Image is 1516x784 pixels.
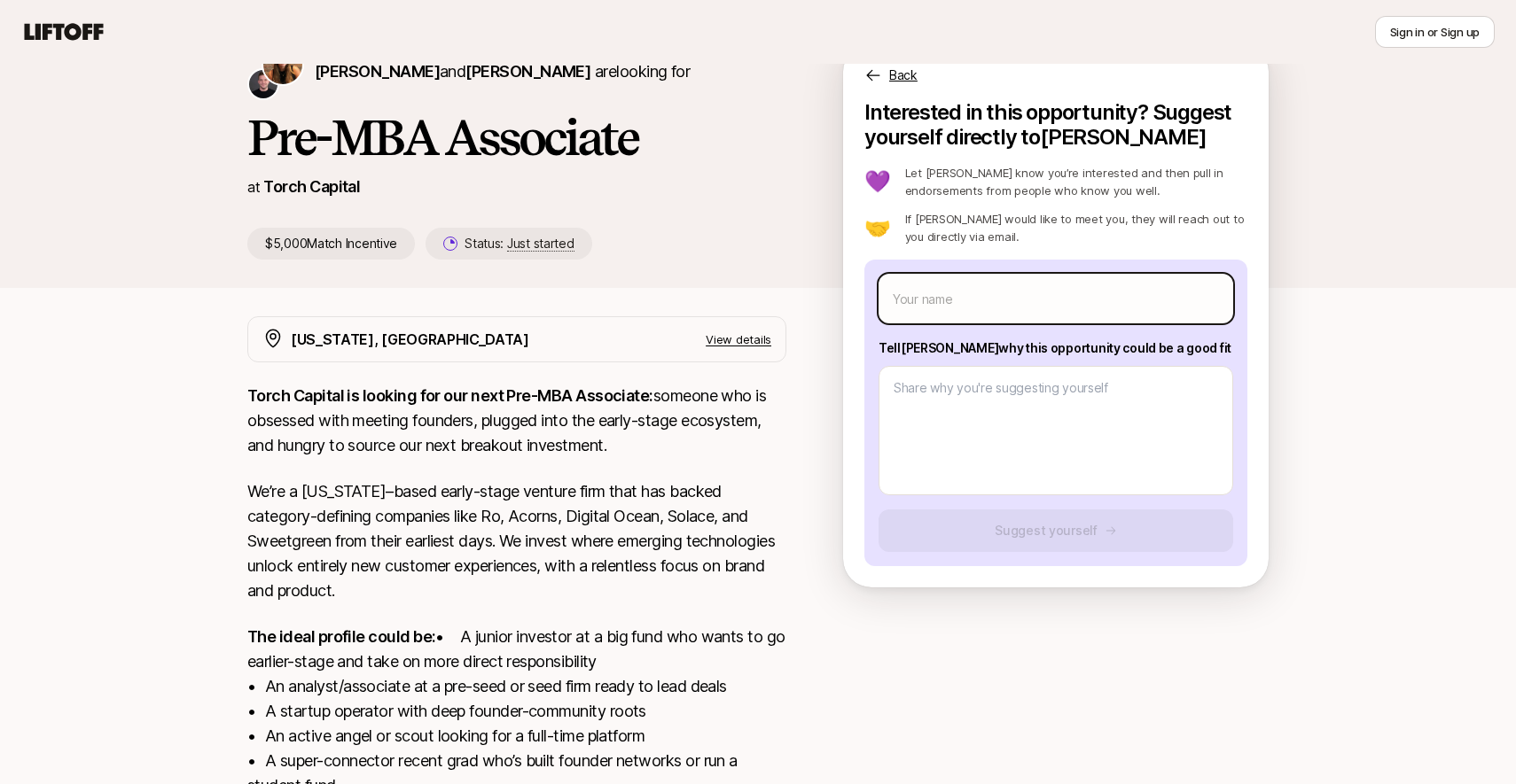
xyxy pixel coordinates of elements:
[315,62,440,81] span: [PERSON_NAME]
[249,70,277,98] img: Christopher Harper
[706,330,771,348] p: View details
[247,175,260,198] p: at
[465,62,590,81] span: [PERSON_NAME]
[864,217,891,238] p: 🤝
[315,59,690,84] p: are looking for
[247,384,786,458] p: someone who is obsessed with meeting founders, plugged into the early-stage ecosystem, and hungry...
[263,177,360,196] a: Torch Capital
[864,171,891,192] p: 💜
[247,386,653,405] strong: Torch Capital is looking for our next Pre-MBA Associate:
[905,164,1247,199] p: Let [PERSON_NAME] know you’re interested and then pull in endorsements from people who know you w...
[905,210,1247,245] p: If [PERSON_NAME] would like to meet you, they will reach out to you directly via email.
[263,45,302,84] img: Katie Reiner
[889,65,918,86] p: Back
[507,236,574,252] span: Just started
[864,100,1247,150] p: Interested in this opportunity? Suggest yourself directly to [PERSON_NAME]
[465,233,574,254] p: Status:
[247,228,415,260] p: $5,000 Match Incentive
[247,111,786,164] h1: Pre-MBA Associate
[247,479,786,603] p: We’re a [US_STATE]–based early-stage venture firm that has backed category-defining companies lik...
[1375,16,1495,48] button: Sign in or Sign up
[291,328,529,351] p: [US_STATE], [GEOGRAPHIC_DATA]
[440,62,590,81] span: and
[879,338,1233,359] p: Tell [PERSON_NAME] why this opportunity could be a good fit
[247,627,435,646] strong: The ideal profile could be:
